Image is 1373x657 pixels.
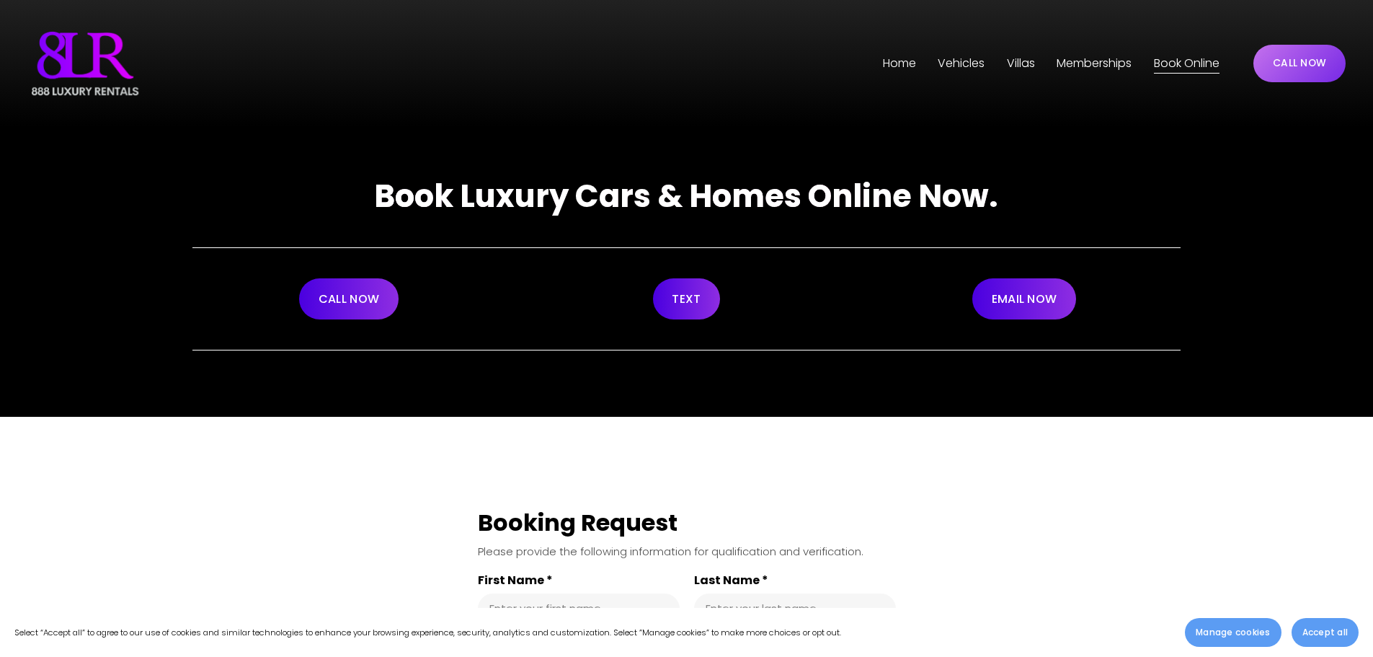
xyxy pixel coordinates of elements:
input: First Name * [489,601,668,616]
a: TEXT [653,278,721,319]
a: folder dropdown [1007,52,1035,75]
a: CALL NOW [1253,45,1346,82]
div: Please provide the following information for qualification and verification. [478,544,896,559]
span: Accept all [1302,626,1348,639]
input: Last Name * [706,601,884,616]
button: Manage cookies [1185,618,1281,647]
a: EMAIL NOW [972,278,1076,319]
label: Last Name * [694,573,896,588]
strong: Book Luxury Cars & Homes Online Now. [374,174,998,218]
a: CALL NOW [299,278,399,319]
span: Vehicles [938,53,985,74]
p: Select “Accept all” to agree to our use of cookies and similar technologies to enhance your brows... [14,625,841,640]
a: folder dropdown [938,52,985,75]
label: First Name * [478,573,680,588]
div: Booking Request [478,508,896,538]
img: Luxury Car &amp; Home Rentals For Every Occasion [27,27,143,100]
a: Book Online [1154,52,1219,75]
button: Accept all [1292,618,1359,647]
span: Villas [1007,53,1035,74]
span: Manage cookies [1196,626,1270,639]
a: Home [883,52,916,75]
a: Memberships [1057,52,1132,75]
